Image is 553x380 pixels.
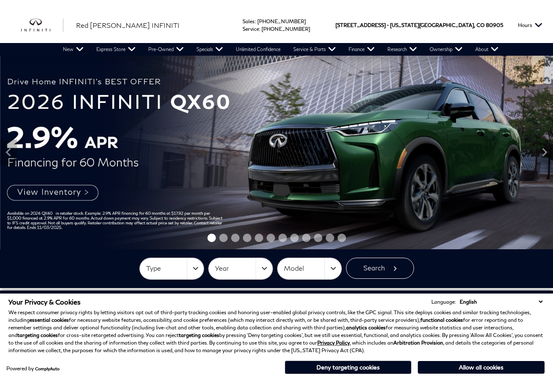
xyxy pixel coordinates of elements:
[477,7,485,43] span: CO
[335,22,503,28] a: [STREET_ADDRESS] • [US_STATE][GEOGRAPHIC_DATA], CO 80905
[209,258,272,279] button: Year
[76,20,180,30] a: Red [PERSON_NAME] INFINITI
[381,43,423,56] a: Research
[243,234,251,242] span: Go to slide 4
[229,43,287,56] a: Unlimited Confidence
[30,317,69,323] strong: essential cookies
[458,298,545,306] select: Language Select
[335,7,389,43] span: [STREET_ADDRESS] •
[536,140,553,165] div: Next
[342,43,381,56] a: Finance
[57,43,505,56] nav: Main Navigation
[146,261,187,275] span: Type
[393,340,443,346] strong: Arbitration Provision
[57,43,90,56] a: New
[8,298,81,306] span: Your Privacy & Cookies
[142,43,190,56] a: Pre-Owned
[267,234,275,242] span: Go to slide 6
[326,234,334,242] span: Go to slide 11
[314,234,322,242] span: Go to slide 10
[469,43,505,56] a: About
[219,234,228,242] span: Go to slide 2
[190,43,229,56] a: Specials
[287,43,342,56] a: Service & Parts
[6,366,60,371] div: Powered by
[317,340,350,346] a: Privacy Policy
[278,234,287,242] span: Go to slide 7
[21,19,63,32] img: INFINITI
[285,361,411,374] button: Deny targeting cookies
[242,26,259,32] span: Service
[231,234,240,242] span: Go to slide 3
[418,361,545,374] button: Allow all cookies
[423,43,469,56] a: Ownership
[346,258,414,279] button: Search
[302,234,311,242] span: Go to slide 9
[278,258,341,279] button: Model
[76,21,180,29] span: Red [PERSON_NAME] INFINITI
[90,43,142,56] a: Express Store
[8,309,545,354] p: We respect consumer privacy rights by letting visitors opt out of third-party tracking cookies an...
[242,18,255,24] span: Sales
[257,18,306,24] a: [PHONE_NUMBER]
[140,258,204,279] button: Type
[207,234,216,242] span: Go to slide 1
[255,18,256,24] span: :
[179,332,219,338] strong: targeting cookies
[284,261,324,275] span: Model
[486,7,503,43] span: 80905
[390,7,475,43] span: [US_STATE][GEOGRAPHIC_DATA],
[35,366,60,371] a: ComplyAuto
[338,234,346,242] span: Go to slide 12
[431,299,456,305] div: Language:
[255,234,263,242] span: Go to slide 5
[346,324,386,331] strong: analytics cookies
[262,26,310,32] a: [PHONE_NUMBER]
[215,261,256,275] span: Year
[17,332,58,338] strong: targeting cookies
[514,7,547,43] button: Open the hours dropdown
[259,26,260,32] span: :
[290,234,299,242] span: Go to slide 8
[21,19,63,32] a: infiniti
[420,317,463,323] strong: functional cookies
